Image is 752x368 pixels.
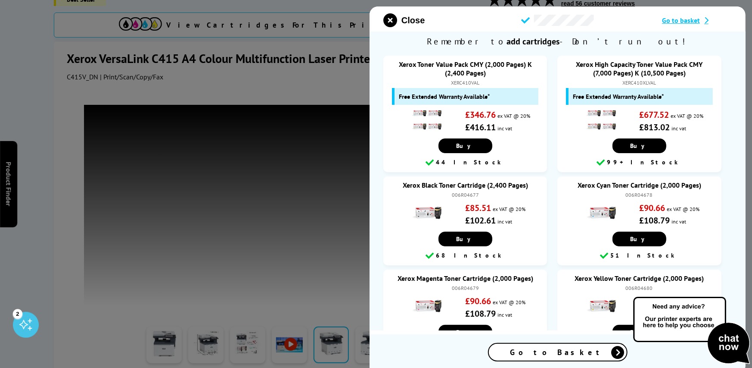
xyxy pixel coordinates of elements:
img: Xerox Cyan Toner Cartridge (2,000 Pages) [586,198,616,228]
img: Xerox Black Toner Cartridge (2,400 Pages) [411,198,441,228]
strong: £813.02 [640,122,670,133]
span: Buy [630,235,649,243]
a: Go to basket [662,16,732,25]
div: 68 In Stock [388,251,543,261]
strong: £85.51 [465,202,491,214]
b: add cartridges [507,36,560,47]
a: Xerox Toner Value Pack CMY (2,000 Pages) K (2,400 Pages) [399,60,532,77]
span: ex VAT @ 20% [497,113,530,119]
a: Xerox High Capacity Toner Value Pack CMY (7,000 Pages) K (10,500 Pages) [576,60,703,77]
div: 006R04678 [566,192,712,198]
strong: £108.79 [465,308,496,319]
strong: £677.52 [640,109,669,120]
div: 006R04679 [392,285,538,291]
strong: £102.61 [465,215,496,226]
a: Xerox Black Toner Cartridge (2,400 Pages) [403,181,528,189]
span: inc vat [497,218,512,225]
span: Buy [456,328,475,336]
div: XERC410VAL [392,79,538,86]
strong: £90.66 [640,202,665,214]
div: 2 [13,309,22,318]
span: Go to basket [662,16,700,25]
div: 006R04680 [566,285,712,291]
span: ex VAT @ 20% [493,206,525,212]
span: Go to Basket [510,347,605,357]
span: Buy [456,235,475,243]
img: Xerox Magenta Toner Cartridge (2,000 Pages) [411,291,441,321]
span: Remember to - Don’t run out! [370,31,746,51]
a: Xerox Yellow Toner Cartridge (2,000 Pages) [575,274,704,283]
div: 44 In Stock [388,157,543,168]
a: Go to Basket [488,343,628,362]
span: inc vat [497,125,512,132]
strong: £346.76 [465,109,496,120]
span: inc vat [672,218,687,225]
img: Xerox Toner Value Pack CMY (2,000 Pages) K (2,400 Pages) [411,105,441,135]
img: Xerox Yellow Toner Cartridge (2,000 Pages) [586,291,616,321]
a: Xerox Magenta Toner Cartridge (2,000 Pages) [398,274,533,283]
div: 99+ In Stock [562,157,717,168]
span: Close [401,16,425,25]
span: Buy [456,142,475,150]
strong: £108.79 [640,215,670,226]
strong: £90.66 [465,296,491,307]
span: inc vat [672,125,687,132]
button: close modal [383,13,425,27]
div: XERC410XLVAL [566,79,712,86]
img: Open Live Chat window [631,296,752,366]
a: Xerox Cyan Toner Cartridge (2,000 Pages) [578,181,701,189]
span: Free Extended Warranty Available* [399,92,490,101]
img: Xerox High Capacity Toner Value Pack CMY (7,000 Pages) K (10,500 Pages) [586,105,616,135]
span: Buy [630,328,649,336]
div: 006R04677 [392,192,538,198]
span: Free Extended Warranty Available* [573,92,664,101]
div: 51 In Stock [562,251,717,261]
span: ex VAT @ 20% [493,299,525,305]
span: Buy [630,142,649,150]
span: inc vat [497,311,512,318]
span: ex VAT @ 20% [667,206,700,212]
span: ex VAT @ 20% [671,113,704,119]
strong: £416.11 [465,122,496,133]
